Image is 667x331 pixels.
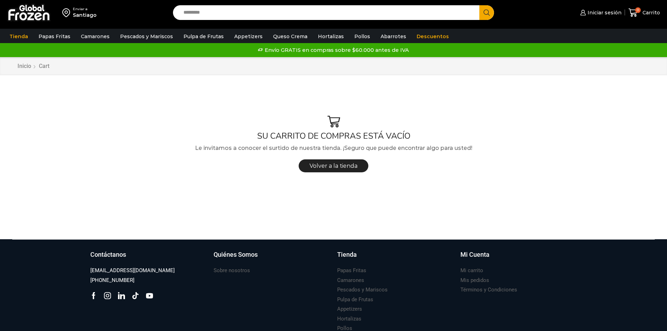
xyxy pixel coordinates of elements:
a: Camarones [337,276,364,285]
h1: SU CARRITO DE COMPRAS ESTÁ VACÍO [12,131,655,141]
h3: Pescados y Mariscos [337,286,388,294]
a: Volver a la tienda [299,159,368,172]
h3: Quiénes Somos [214,250,258,259]
a: Inicio [17,62,32,70]
a: 0 Carrito [628,5,660,21]
h3: Contáctanos [90,250,126,259]
a: Tienda [6,30,32,43]
a: Contáctanos [90,250,207,266]
h3: [PHONE_NUMBER] [90,277,134,284]
div: Santiago [73,12,97,19]
a: Pescados y Mariscos [337,285,388,295]
h3: Mis pedidos [460,277,489,284]
a: Mis pedidos [460,276,489,285]
a: Tienda [337,250,454,266]
span: Cart [39,63,49,69]
span: 0 [635,7,641,13]
a: [PHONE_NUMBER] [90,276,134,285]
h3: Sobre nosotros [214,267,250,274]
a: Términos y Condiciones [460,285,517,295]
h3: Tienda [337,250,357,259]
a: Mi carrito [460,266,483,275]
h3: Appetizers [337,305,362,313]
h3: Pulpa de Frutas [337,296,373,303]
a: Mi Cuenta [460,250,577,266]
a: Appetizers [337,304,362,314]
p: Le invitamos a conocer el surtido de nuestra tienda. ¡Seguro que puede encontrar algo para usted! [12,144,655,153]
a: Papas Fritas [337,266,366,275]
h3: Papas Fritas [337,267,366,274]
a: Hortalizas [337,314,361,324]
a: Queso Crema [270,30,311,43]
h3: Hortalizas [337,315,361,323]
h3: [EMAIL_ADDRESS][DOMAIN_NAME] [90,267,175,274]
span: Carrito [641,9,660,16]
a: Hortalizas [314,30,347,43]
h3: Mi carrito [460,267,483,274]
a: Appetizers [231,30,266,43]
a: Sobre nosotros [214,266,250,275]
a: Pulpa de Frutas [180,30,227,43]
a: Quiénes Somos [214,250,330,266]
h3: Camarones [337,277,364,284]
a: [EMAIL_ADDRESS][DOMAIN_NAME] [90,266,175,275]
a: Pescados y Mariscos [117,30,176,43]
span: Iniciar sesión [586,9,621,16]
button: Search button [479,5,494,20]
img: address-field-icon.svg [62,7,73,19]
div: Enviar a [73,7,97,12]
a: Papas Fritas [35,30,74,43]
a: Pulpa de Frutas [337,295,373,304]
a: Descuentos [413,30,452,43]
h3: Mi Cuenta [460,250,489,259]
a: Iniciar sesión [578,6,621,20]
a: Pollos [351,30,374,43]
a: Abarrotes [377,30,410,43]
a: Camarones [77,30,113,43]
h3: Términos y Condiciones [460,286,517,294]
span: Volver a la tienda [310,163,357,169]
